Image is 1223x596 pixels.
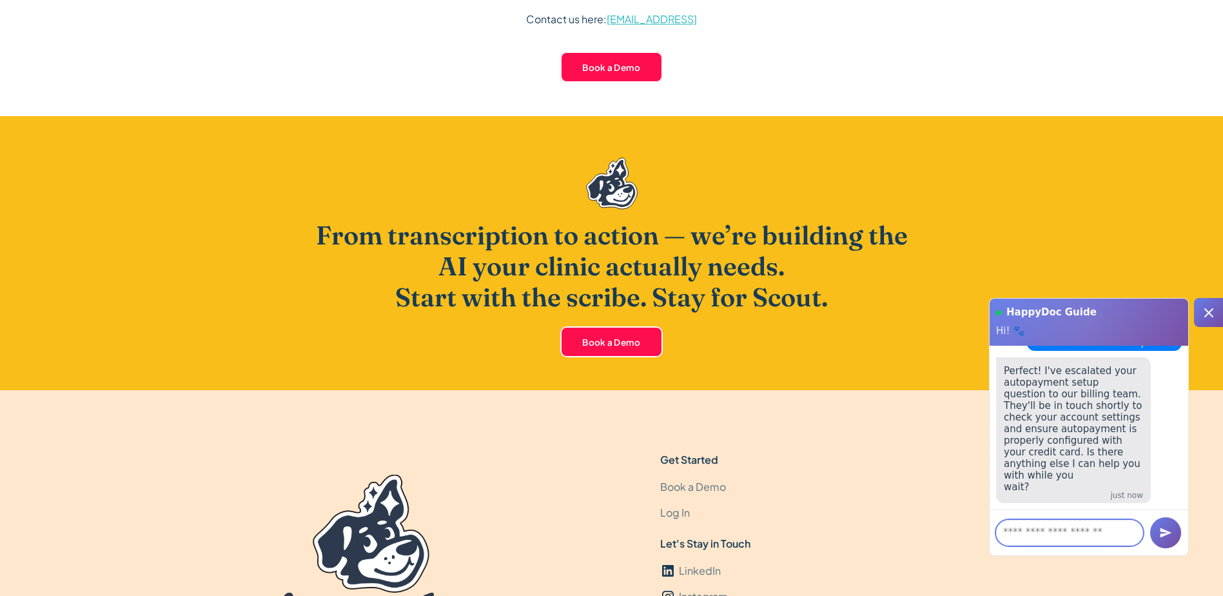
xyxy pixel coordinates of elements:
a: Book a Demo [660,474,726,500]
h2: From transcription to action — we’re building the AI your clinic actually needs. Start with the s... [302,220,921,313]
a: Log In [660,500,690,526]
div: Get Started [660,452,718,468]
a: Book a Demo [560,326,663,357]
a: LinkedIn [660,558,721,584]
div: LinkedIn [679,563,721,579]
p: Contact us here: [526,10,697,28]
a: [EMAIL_ADDRESS] [607,12,697,26]
a: Book a Demo [560,52,663,83]
div: Let's Stay in Touch [660,536,750,551]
